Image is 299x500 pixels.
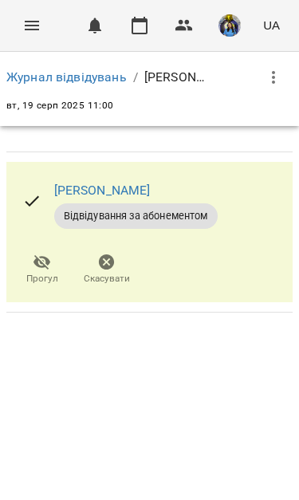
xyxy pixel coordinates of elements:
[10,248,74,293] button: Прогул
[54,209,218,223] span: Відвідування за абонементом
[74,248,139,293] button: Скасувати
[263,17,280,33] span: UA
[133,68,138,87] li: /
[257,10,286,40] button: UA
[54,183,151,198] a: [PERSON_NAME]
[6,69,127,85] a: Журнал відвідувань
[6,68,208,87] nav: breadcrumb
[84,272,130,285] span: Скасувати
[144,68,208,87] p: [PERSON_NAME]
[26,272,58,285] span: Прогул
[6,100,114,111] span: вт, 19 серп 2025 11:00
[218,14,241,37] img: d1dec607e7f372b62d1bb04098aa4c64.jpeg
[13,6,51,45] button: Menu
